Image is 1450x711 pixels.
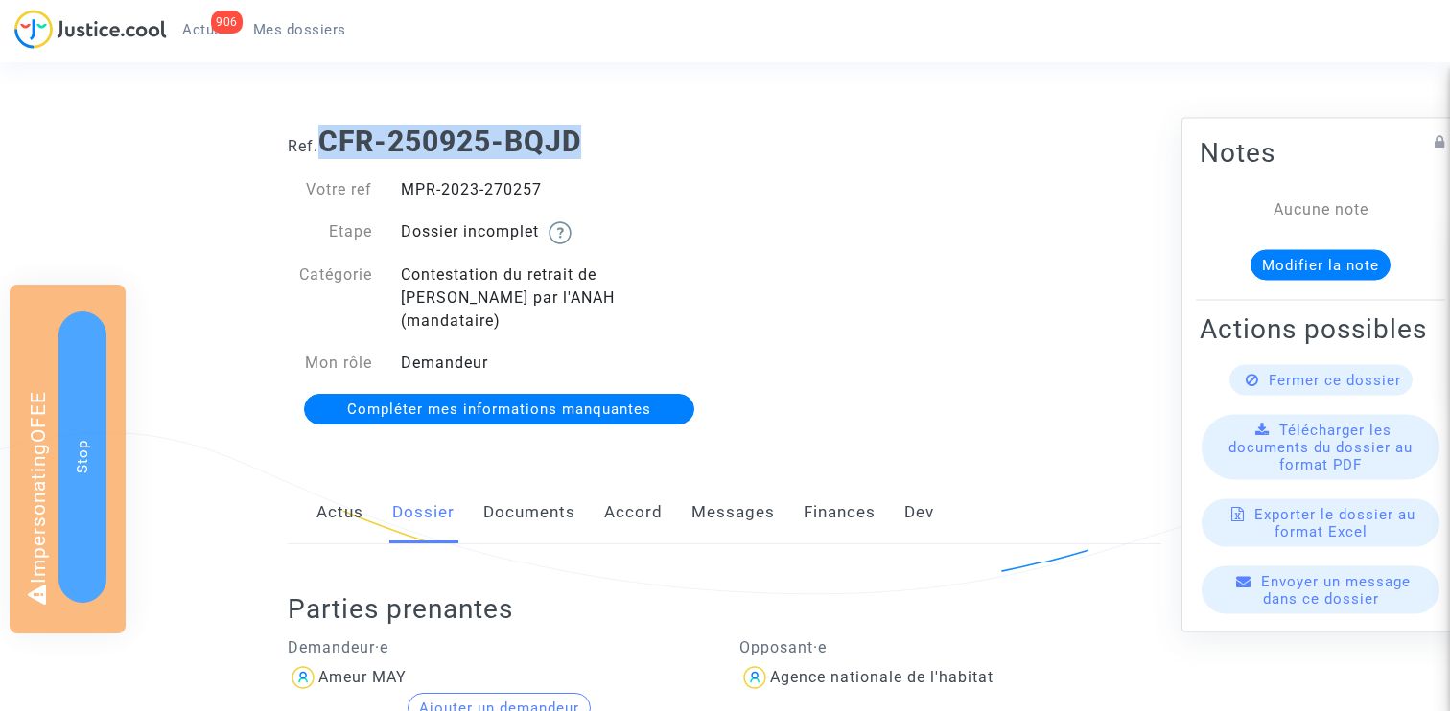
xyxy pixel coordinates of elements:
div: 906 [211,11,243,34]
div: Contestation du retrait de [PERSON_NAME] par l'ANAH (mandataire) [386,264,725,333]
img: icon-user.svg [739,662,770,693]
a: 906Actus [167,15,238,44]
p: Demandeur·e [288,635,711,659]
div: Votre ref [273,178,386,201]
span: Envoyer un message dans ce dossier [1261,573,1411,608]
span: Stop [74,440,91,473]
button: Stop [58,311,106,603]
h2: Parties prenantes [288,592,1176,626]
div: Demandeur [386,352,725,375]
span: Fermer ce dossier [1269,372,1401,389]
a: Dev [904,481,934,544]
div: Etape [273,220,386,244]
span: Télécharger les documents du dossier au format PDF [1228,422,1413,473]
h2: Actions possibles [1200,312,1441,346]
img: help.svg [549,221,572,244]
div: Dossier incomplet [386,220,725,244]
div: Catégorie [273,264,386,333]
div: MPR-2023-270257 [386,178,725,201]
span: Exporter le dossier au format Excel [1254,506,1415,540]
div: Impersonating [10,285,126,633]
p: Opposant·e [739,635,1162,659]
a: Dossier [392,481,455,544]
div: Ameur MAY [318,668,407,686]
span: Mes dossiers [253,21,346,38]
a: Accord [604,481,663,544]
a: Finances [804,481,876,544]
div: Agence nationale de l'habitat [770,668,994,686]
span: Compléter mes informations manquantes [347,401,651,418]
div: Mon rôle [273,352,386,375]
img: jc-logo.svg [14,10,167,49]
a: Mes dossiers [238,15,362,44]
h2: Notes [1200,136,1441,170]
span: Ref. [288,137,318,155]
img: icon-user.svg [288,662,318,693]
button: Modifier la note [1251,250,1391,281]
a: Messages [691,481,775,544]
div: Aucune note [1228,198,1413,221]
span: Actus [182,21,222,38]
a: Actus [316,481,363,544]
a: Documents [483,481,575,544]
b: CFR-250925-BQJD [318,125,581,158]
